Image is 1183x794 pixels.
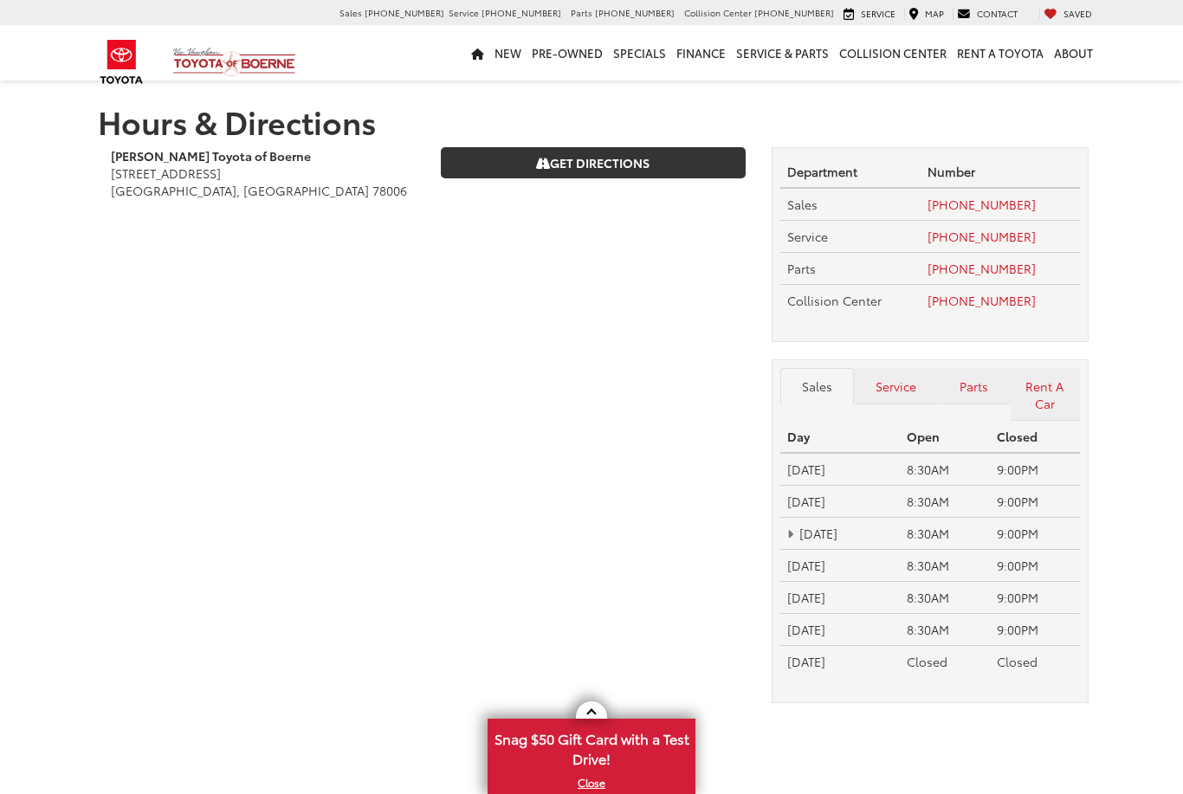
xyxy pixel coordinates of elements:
[754,6,834,19] span: [PHONE_NUMBER]
[780,486,901,518] td: [DATE]
[990,518,1080,550] td: 9:00PM
[990,646,1080,677] td: Closed
[780,614,901,646] td: [DATE]
[571,6,592,19] span: Parts
[990,614,1080,646] td: 9:00PM
[111,182,407,199] span: [GEOGRAPHIC_DATA], [GEOGRAPHIC_DATA] 78006
[900,453,990,485] td: 8:30AM
[339,6,362,19] span: Sales
[928,292,1036,309] a: [PHONE_NUMBER]
[482,6,561,19] span: [PHONE_NUMBER]
[977,7,1018,20] span: Contact
[839,7,900,21] a: Service
[928,196,1036,213] a: [PHONE_NUMBER]
[780,156,921,188] th: Department
[466,25,489,81] a: Home
[787,196,818,213] span: Sales
[787,260,816,277] span: Parts
[365,6,444,19] span: [PHONE_NUMBER]
[780,582,901,614] td: [DATE]
[780,518,901,550] td: [DATE]
[990,550,1080,582] td: 9:00PM
[834,25,952,81] a: Collision Center
[928,228,1036,245] a: [PHONE_NUMBER]
[953,7,1022,21] a: Contact
[595,6,675,19] span: [PHONE_NUMBER]
[990,582,1080,614] td: 9:00PM
[854,368,938,404] a: Service
[921,156,1080,188] th: Number
[527,25,608,81] a: Pre-Owned
[861,7,895,20] span: Service
[441,147,745,178] a: Get Directions on Google Maps
[900,550,990,582] td: 8:30AM
[900,518,990,550] td: 8:30AM
[98,104,1085,139] h1: Hours & Directions
[787,428,810,445] strong: Day
[952,25,1049,81] a: Rent a Toyota
[780,646,901,677] td: [DATE]
[671,25,731,81] a: Finance
[449,6,479,19] span: Service
[990,453,1080,485] td: 9:00PM
[907,428,940,445] strong: Open
[900,582,990,614] td: 8:30AM
[938,368,1010,404] a: Parts
[89,34,154,90] img: Toyota
[1049,25,1098,81] a: About
[787,292,882,309] span: Collision Center
[489,720,694,773] span: Snag $50 Gift Card with a Test Drive!
[780,550,901,582] td: [DATE]
[787,228,828,245] span: Service
[904,7,948,21] a: Map
[1010,368,1080,422] a: Rent A Car
[111,229,746,680] iframe: Google Map
[1063,7,1092,20] span: Saved
[1039,7,1096,21] a: My Saved Vehicles
[608,25,671,81] a: Specials
[111,165,221,182] span: [STREET_ADDRESS]
[684,6,752,19] span: Collision Center
[780,368,854,404] a: Sales
[928,260,1036,277] a: [PHONE_NUMBER]
[925,7,944,20] span: Map
[900,646,990,677] td: Closed
[172,47,296,77] img: Vic Vaughan Toyota of Boerne
[900,614,990,646] td: 8:30AM
[489,25,527,81] a: New
[997,428,1038,445] strong: Closed
[780,453,901,485] td: [DATE]
[900,486,990,518] td: 8:30AM
[731,25,834,81] a: Service & Parts: Opens in a new tab
[111,147,311,165] b: [PERSON_NAME] Toyota of Boerne
[990,486,1080,518] td: 9:00PM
